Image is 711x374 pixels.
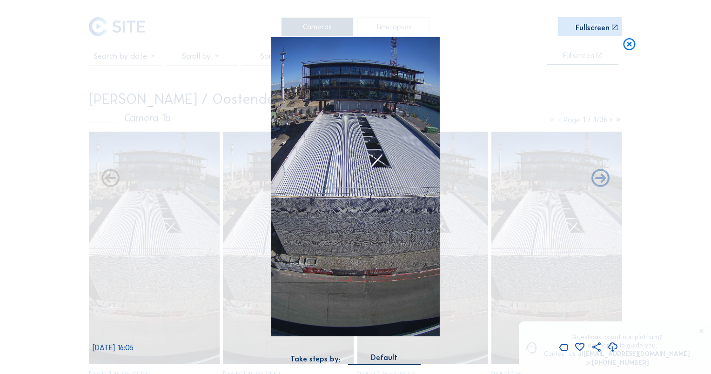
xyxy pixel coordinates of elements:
i: Back [590,168,611,190]
div: Fullscreen [576,24,610,32]
div: Take steps by: [290,355,341,363]
div: Default [348,354,421,364]
div: Default [371,354,397,362]
span: [DATE] 16:05 [93,343,134,352]
img: Image [271,37,440,336]
i: Forward [100,168,121,190]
